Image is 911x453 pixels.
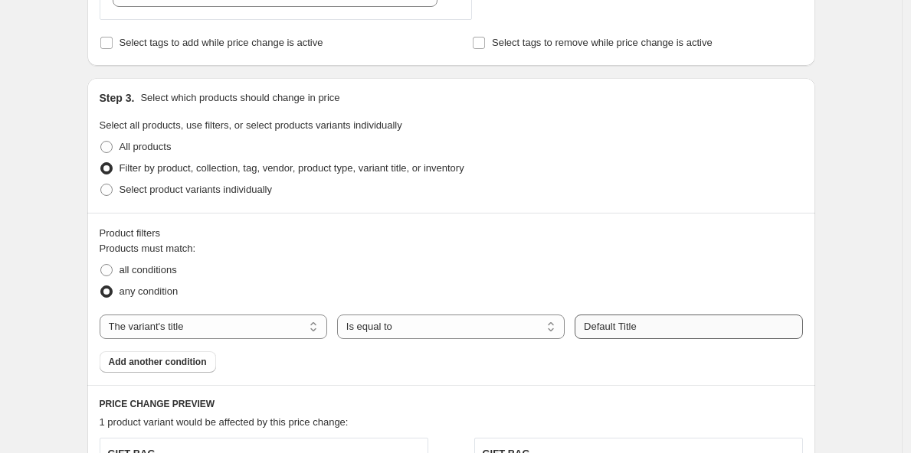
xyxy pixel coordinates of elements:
[120,285,179,297] span: any condition
[100,243,196,254] span: Products must match:
[109,356,207,368] span: Add another condition
[120,37,323,48] span: Select tags to add while price change is active
[120,162,464,174] span: Filter by product, collection, tag, vendor, product type, variant title, or inventory
[492,37,713,48] span: Select tags to remove while price change is active
[100,351,216,373] button: Add another condition
[100,119,402,131] span: Select all products, use filters, or select products variants individually
[100,398,803,410] h6: PRICE CHANGE PREVIEW
[120,141,172,152] span: All products
[100,90,135,106] h2: Step 3.
[120,184,272,195] span: Select product variants individually
[100,226,803,241] div: Product filters
[120,264,177,275] span: all conditions
[100,416,349,428] span: 1 product variant would be affected by this price change:
[140,90,339,106] p: Select which products should change in price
